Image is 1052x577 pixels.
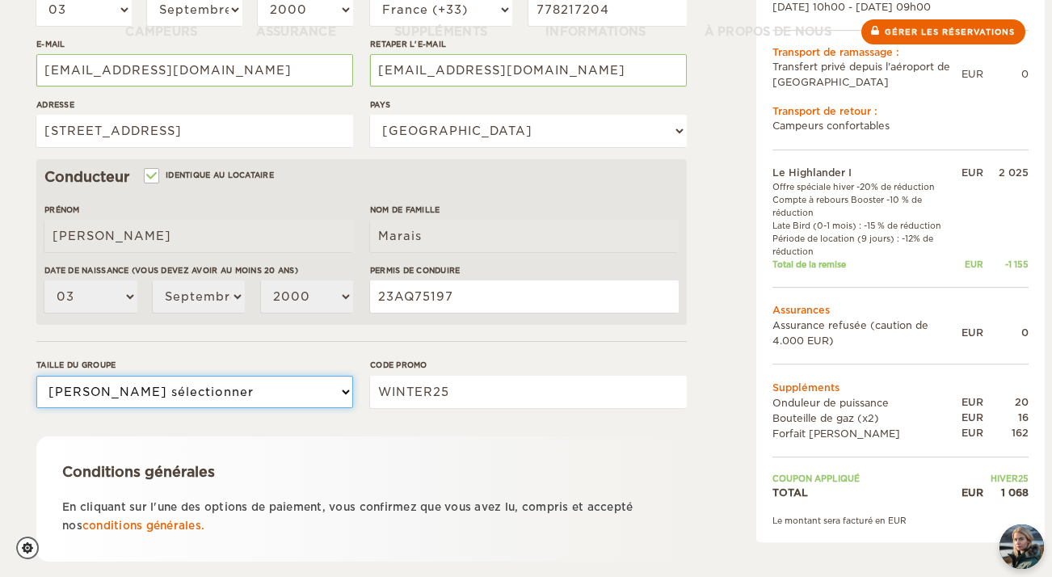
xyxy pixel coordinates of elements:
[82,520,204,532] a: conditions générales.
[772,120,890,133] font: Campeurs confortables
[36,360,116,369] font: Taille du groupe
[145,172,156,183] input: Identique au locataire
[370,220,679,252] input: par exemple Smith
[705,25,831,38] font: À propos de nous
[1018,411,1029,423] font: 16
[1001,486,1029,499] font: 1 068
[62,501,633,532] font: En cliquant sur l'une des options de paiement, vous confirmez que vous avez lu, compris et accept...
[772,61,950,89] font: Transfert privé depuis l'aéroport de [GEOGRAPHIC_DATA]
[772,427,900,440] font: Forfait [PERSON_NAME]
[1015,396,1029,408] font: 20
[370,100,390,109] font: Pays
[991,474,1029,484] font: HIVER25
[772,105,877,117] font: Transport de retour :
[999,166,1029,179] font: 2 025
[772,260,846,270] font: Total de la remise
[370,54,687,86] input: par exemple exemple@exemple.com
[772,412,879,424] font: Bouteille de gaz (x2)
[370,280,679,313] input: par exemple 14789654B
[962,166,983,179] font: EUR
[545,25,646,38] font: Informations
[1005,259,1029,269] font: -1 155
[772,516,907,525] font: Le montant sera facturé en EUR
[965,259,983,269] font: EUR
[1021,68,1029,80] font: 0
[962,326,983,339] font: EUR
[370,266,461,275] font: Permis de conduire
[772,167,852,179] font: Le Highlander I
[999,524,1044,569] img: Freyja at Cozy Campers
[772,474,860,484] font: Coupon appliqué
[16,537,49,559] a: Paramètres des cookies
[962,427,983,439] font: EUR
[36,115,353,147] input: par exemple rue, ville, code postal
[772,397,889,409] font: Onduleur de puissance
[999,524,1044,569] button: chat-button
[394,25,487,38] font: Suppléments
[370,360,427,369] font: Code promo
[772,221,941,231] font: Late Bird (0-1 mois) : -15 % de réduction
[772,319,928,347] font: Assurance refusée (caution de 4.000 EUR)
[772,182,935,192] font: Offre spéciale hiver -20% de réduction
[256,25,337,38] font: Assurance
[772,234,933,257] font: Période de location (9 jours) : -12% de réduction
[36,54,353,86] input: par exemple exemple@exemple.com
[370,205,440,214] font: Nom de famille
[125,25,197,38] font: Campeurs
[1021,326,1029,339] font: 0
[44,220,353,252] input: par exemple William
[36,100,74,109] font: Adresse
[166,171,274,179] font: Identique au locataire
[44,169,129,185] font: Conducteur
[962,396,983,408] font: EUR
[62,464,215,480] font: Conditions générales
[1012,427,1029,439] font: 162
[772,305,830,317] font: Assurances
[962,68,983,80] font: EUR
[861,19,1025,44] a: Gérer les réservations
[962,486,983,499] font: EUR
[44,266,298,275] font: Date de naissance (Vous devez avoir au moins 20 ans)
[772,381,839,394] font: Suppléments
[962,411,983,423] font: EUR
[44,205,80,214] font: Prénom
[885,27,1015,36] font: Gérer les réservations
[772,487,808,499] font: TOTAL
[772,195,922,217] font: Compte à rebours Booster -10 % de réduction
